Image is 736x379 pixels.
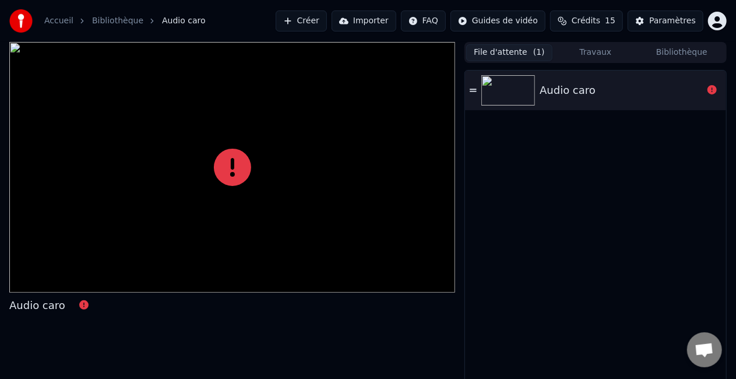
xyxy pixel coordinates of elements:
button: Créer [276,10,327,31]
div: Paramètres [649,15,696,27]
div: Audio caro [9,297,65,314]
nav: breadcrumb [44,15,206,27]
div: Audio caro [540,82,596,99]
button: Guides de vidéo [450,10,545,31]
button: Travaux [552,44,639,61]
button: Importer [332,10,396,31]
span: Audio caro [162,15,206,27]
span: ( 1 ) [533,47,545,58]
span: Crédits [572,15,600,27]
div: Ouvrir le chat [687,332,722,367]
button: FAQ [401,10,446,31]
a: Accueil [44,15,73,27]
button: Paramètres [628,10,703,31]
button: File d'attente [466,44,552,61]
img: youka [9,9,33,33]
a: Bibliothèque [92,15,143,27]
button: Bibliothèque [639,44,725,61]
button: Crédits15 [550,10,623,31]
span: 15 [605,15,615,27]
